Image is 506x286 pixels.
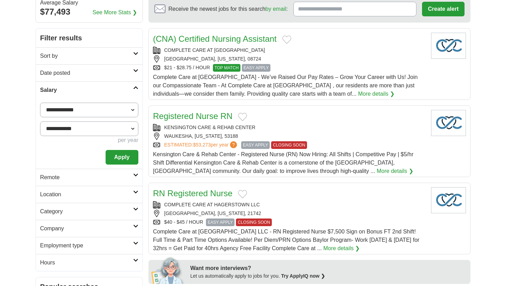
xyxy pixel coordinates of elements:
[238,113,247,121] button: Add to favorite jobs
[36,237,143,254] a: Employment type
[36,254,143,271] a: Hours
[377,167,413,175] a: More details ❯
[236,219,272,226] span: CLOSING SOON
[40,207,133,216] h2: Category
[230,141,237,148] span: ?
[40,136,138,144] div: per year
[40,241,133,250] h2: Employment type
[190,272,466,280] div: Let us automatically apply to jobs for you.
[106,150,138,165] button: Apply
[153,64,426,72] div: $21 - $28.75 / HOUR
[40,259,133,267] h2: Hours
[36,220,143,237] a: Company
[153,151,413,174] span: Kensington Care & Rehab Center - Registered Nurse (RN) Now Hiring: All Shifts | Competitive Pay |...
[36,169,143,186] a: Remote
[190,264,466,272] div: Want more interviews?
[242,64,270,72] span: EASY APPLY
[151,256,185,284] img: apply-iq-scientist.png
[213,64,240,72] span: TOP MATCH
[153,47,426,54] div: COMPLETE CARE AT [GEOGRAPHIC_DATA]
[93,8,137,17] a: See More Stats ❯
[206,219,235,226] span: EASY APPLY
[153,111,232,121] a: Registered Nurse RN
[241,141,270,149] span: EASY APPLY
[153,133,426,140] div: WAUKESHA, [US_STATE], 53188
[431,187,466,213] img: Company logo
[40,224,133,233] h2: Company
[271,141,307,149] span: CLOSING SOON
[153,201,426,208] div: COMPLETE CARE AT HAGERSTOWN LLC
[153,34,277,43] a: (CNA) Certified Nursing Assistant
[323,244,360,253] a: More details ❯
[40,6,138,18] div: $77,493
[40,173,133,182] h2: Remote
[168,5,287,13] span: Receive the newest jobs for this search :
[153,189,232,198] a: RN Registered Nurse
[266,6,286,12] a: by email
[431,33,466,59] img: Company logo
[358,90,394,98] a: More details ❯
[282,35,291,44] button: Add to favorite jobs
[281,273,325,279] a: Try ApplyIQ now ❯
[422,2,465,16] button: Create alert
[153,55,426,63] div: [GEOGRAPHIC_DATA], [US_STATE], 08724
[36,186,143,203] a: Location
[40,190,133,199] h2: Location
[153,219,426,226] div: $40 - $45 / HOUR
[40,52,133,60] h2: Sort by
[193,142,211,148] span: $53,273
[153,210,426,217] div: [GEOGRAPHIC_DATA], [US_STATE], 21742
[36,81,143,98] a: Salary
[36,29,143,47] h2: Filter results
[153,229,419,251] span: Complete Care at [GEOGRAPHIC_DATA] LLC - RN Registered Nurse $7,500 Sign on Bonus FT 2nd Shift! F...
[36,64,143,81] a: Date posted
[153,74,417,97] span: Complete Care at [GEOGRAPHIC_DATA] - We’ve Raised Our Pay Rates – Grow Your Career with Us! Join ...
[431,110,466,136] img: Company logo
[153,124,426,131] div: KENSINGTON CARE & REHAB CENTER
[40,69,133,77] h2: Date posted
[164,141,238,149] a: ESTIMATED:$53,273per year?
[40,86,133,94] h2: Salary
[238,190,247,198] button: Add to favorite jobs
[36,203,143,220] a: Category
[36,47,143,64] a: Sort by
